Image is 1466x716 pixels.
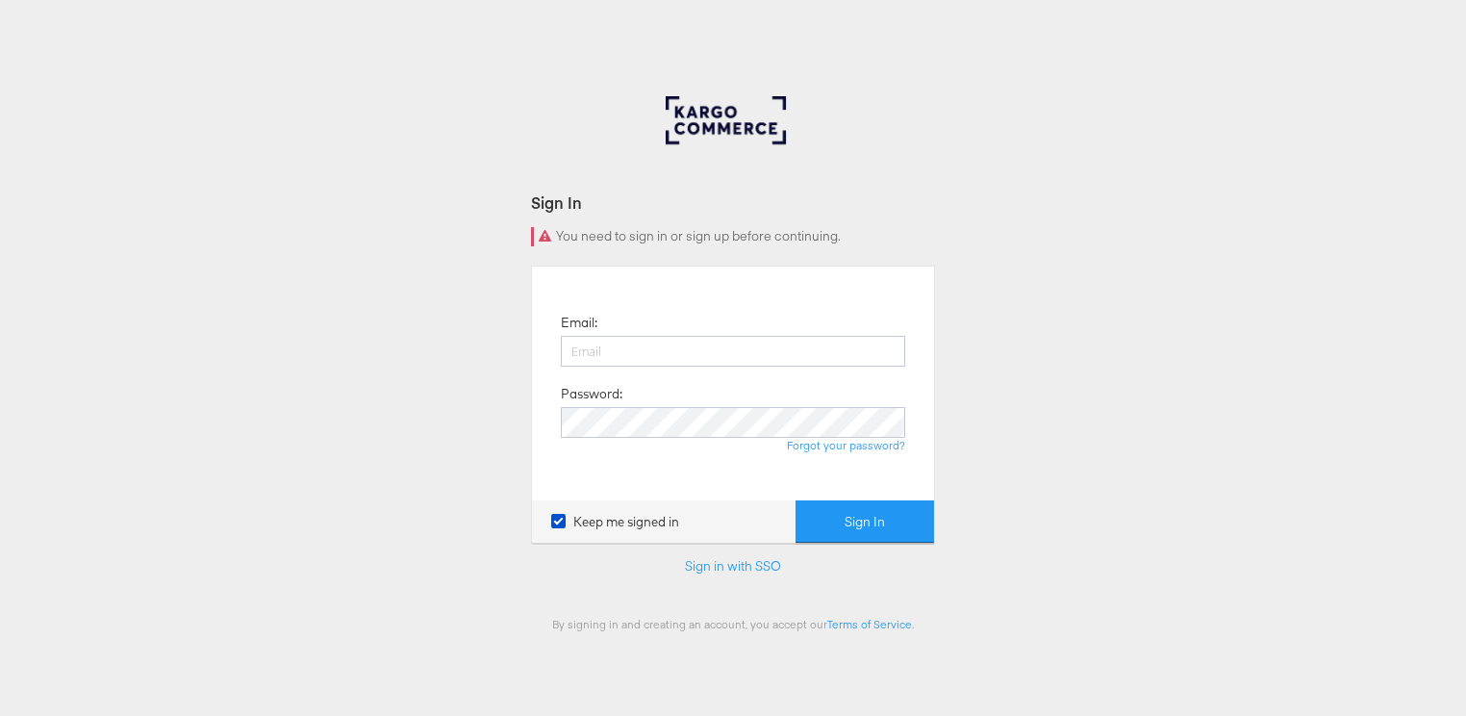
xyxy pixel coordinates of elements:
div: By signing in and creating an account, you accept our . [531,617,935,631]
div: Sign In [531,192,935,214]
label: Keep me signed in [551,513,679,531]
div: You need to sign in or sign up before continuing. [531,227,935,246]
label: Password: [561,385,622,403]
button: Sign In [796,500,934,544]
input: Email [561,336,905,367]
label: Email: [561,314,597,332]
a: Sign in with SSO [685,557,781,575]
a: Forgot your password? [787,438,905,452]
a: Terms of Service [827,617,912,631]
